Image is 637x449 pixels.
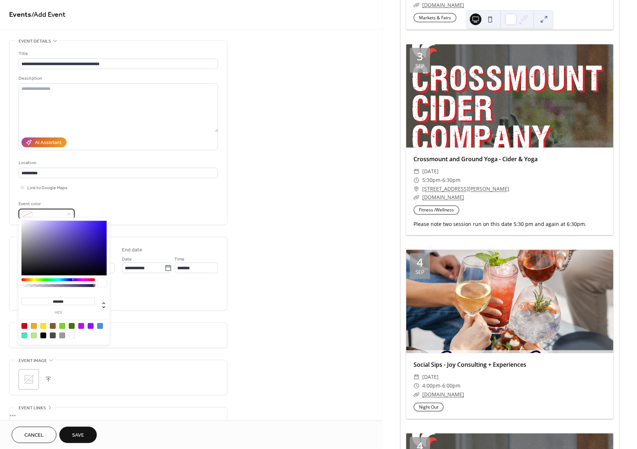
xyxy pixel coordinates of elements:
[414,382,419,390] div: ​
[417,51,423,62] div: 3
[40,333,46,338] div: #000000
[97,323,103,329] div: #4A90E2
[440,382,442,390] span: -
[21,138,67,147] button: AI Assistant
[59,323,65,329] div: #7ED321
[417,257,423,268] div: 4
[422,373,439,382] span: [DATE]
[19,200,73,208] div: Event color
[422,382,440,390] span: 4:00pm
[414,1,419,9] div: ​
[69,333,75,338] div: #FFFFFF
[422,167,439,176] span: [DATE]
[414,176,419,185] div: ​
[442,176,460,185] span: 6:30pm
[21,323,27,329] div: #D0021B
[59,333,65,338] div: #9B9B9B
[40,323,46,329] div: #F8E71C
[72,432,84,440] span: Save
[442,382,460,390] span: 6:00pm
[175,256,185,263] span: Time
[69,323,75,329] div: #417505
[19,37,51,45] span: Event details
[50,323,56,329] div: #8B572A
[414,167,419,176] div: ​
[31,333,37,338] div: #B8E986
[414,193,419,202] div: ​
[88,323,94,329] div: #9013FE
[414,373,419,382] div: ​
[19,75,217,82] div: Description
[122,256,132,263] span: Date
[414,361,526,369] a: Social Sips - Joy Consulting + Experiences
[415,64,424,69] div: Sep
[422,1,464,8] a: [DOMAIN_NAME]
[406,220,613,228] div: Please note two session run on this date 5:30 pm and again at 6:30pm.
[50,333,56,338] div: #4A4A4A
[422,185,509,194] a: [STREET_ADDRESS][PERSON_NAME]
[21,333,27,338] div: #50E3C2
[21,311,95,315] label: hex
[31,8,66,22] span: / Add Event
[19,159,217,167] div: Location
[414,390,419,399] div: ​
[422,194,464,201] a: [DOMAIN_NAME]
[12,427,56,443] button: Cancel
[440,176,442,185] span: -
[35,139,62,147] div: AI Assistant
[122,246,142,254] div: End date
[24,432,44,440] span: Cancel
[31,323,37,329] div: #F5A623
[19,50,217,57] div: Title
[422,176,440,185] span: 5:30pm
[415,270,424,275] div: Sep
[9,408,227,423] div: •••
[78,323,84,329] div: #BD10E0
[59,427,97,443] button: Save
[9,8,31,22] a: Events
[19,369,39,390] div: ;
[422,391,464,398] a: [DOMAIN_NAME]
[27,184,67,192] span: Link to Google Maps
[414,185,419,194] div: ​
[19,357,47,365] span: Event image
[414,155,538,163] a: Crossmount and Ground Yoga - Cider & Yoga
[19,404,46,412] span: Event links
